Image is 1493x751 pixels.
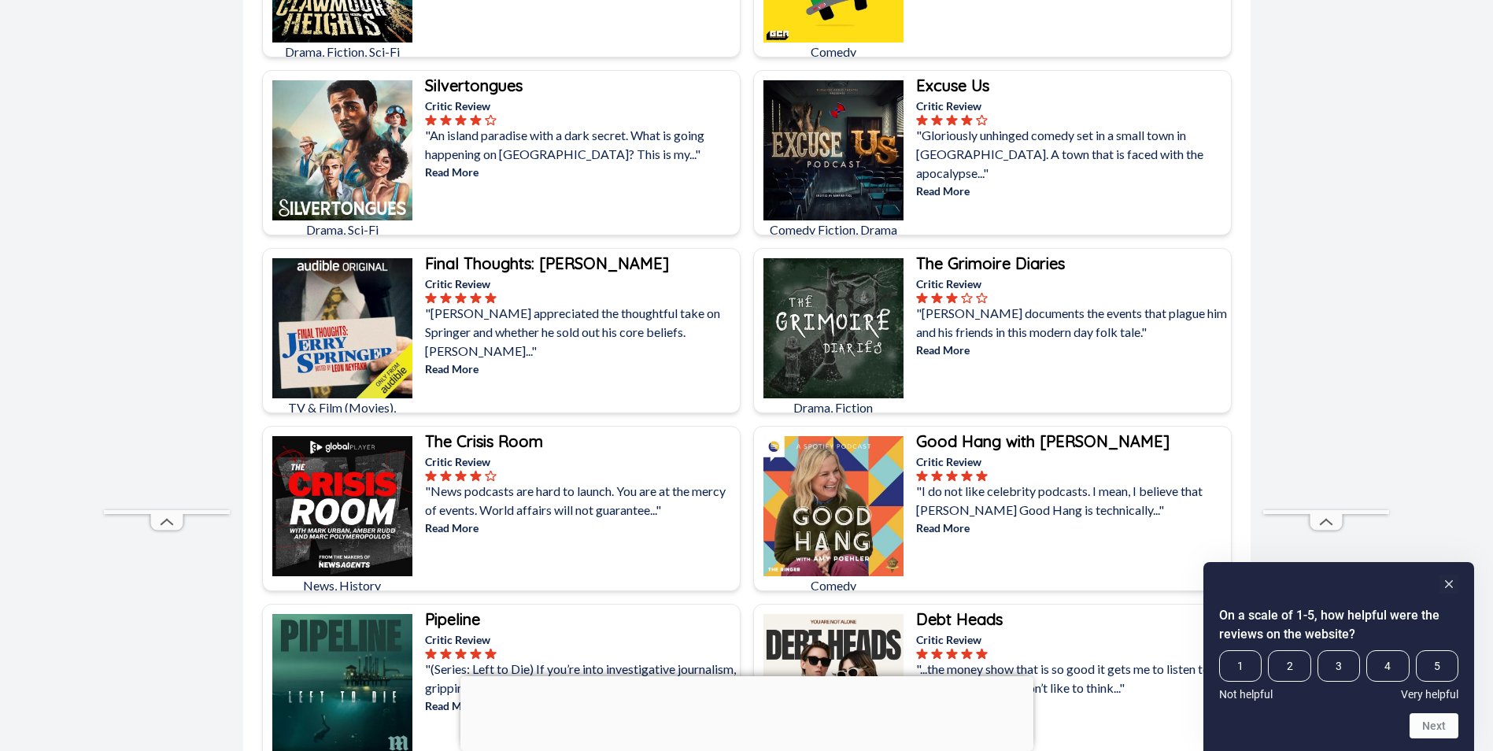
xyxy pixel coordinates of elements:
a: Final Thoughts: Jerry SpringerTV & Film (Movies), Documentary, Reality TVFinal Thoughts: [PERSON_... [262,248,741,413]
p: Critic Review [916,631,1228,648]
div: On a scale of 1-5, how helpful were the reviews on the website? Select an option from 1 to 5, wit... [1219,650,1458,701]
p: "[PERSON_NAME] documents the events that plague him and his friends in this modern day folk tale." [916,304,1228,342]
p: Comedy Fiction, Drama [763,220,904,239]
span: Not helpful [1219,688,1273,701]
span: 2 [1268,650,1310,682]
b: Final Thoughts: [PERSON_NAME] [425,253,669,273]
span: 1 [1219,650,1262,682]
p: Critic Review [916,276,1228,292]
b: Good Hang with [PERSON_NAME] [916,431,1170,451]
a: The Grimoire DiariesDrama, FictionThe Grimoire DiariesCritic Review"[PERSON_NAME] documents the e... [753,248,1232,413]
p: Critic Review [425,453,737,470]
span: 3 [1317,650,1360,682]
span: 4 [1366,650,1409,682]
img: The Crisis Room [272,436,412,576]
p: "News podcasts are hard to launch. You are at the mercy of events. World affairs will not guarant... [425,482,737,520]
p: News, History [272,576,412,595]
p: Critic Review [916,98,1228,114]
p: "...the money show that is so good it gets me to listen to something I usually don’t like to thin... [916,660,1228,697]
p: Read More [425,697,737,714]
iframe: Advertisement [1263,38,1389,510]
p: "Gloriously unhinged comedy set in a small town in [GEOGRAPHIC_DATA]. A town that is faced with t... [916,126,1228,183]
p: Read More [916,342,1228,358]
p: Critic Review [425,631,737,648]
p: Drama, Fiction [763,398,904,417]
p: "[PERSON_NAME] appreciated the thoughtful take on Springer and whether he sold out his core belie... [425,304,737,361]
span: Very helpful [1401,688,1458,701]
p: Read More [425,164,737,180]
p: Read More [425,520,737,536]
p: Comedy [763,576,904,595]
p: Read More [916,183,1228,199]
b: Pipeline [425,609,480,629]
img: Silvertongues [272,80,412,220]
p: Critic Review [425,98,737,114]
img: The Grimoire Diaries [763,258,904,398]
p: Drama, Fiction, Sci-Fi [272,43,412,61]
b: The Crisis Room [425,431,543,451]
b: The Grimoire Diaries [916,253,1065,273]
a: The Crisis Room News, HistoryThe Crisis RoomCritic Review"News podcasts are hard to launch. You a... [262,426,741,591]
button: Hide survey [1439,575,1458,594]
p: "I do not like celebrity podcasts. I mean, I believe that [PERSON_NAME] Good Hang is technically..." [916,482,1228,520]
p: "An island paradise with a dark secret. What is going happening on [GEOGRAPHIC_DATA]? This is my..." [425,126,737,164]
h2: On a scale of 1-5, how helpful were the reviews on the website? Select an option from 1 to 5, wit... [1219,606,1458,644]
p: "(Series: Left to Die) If you’re into investigative journalism, gripping narratives, or stories o... [425,660,737,697]
img: Good Hang with Amy Poehler [763,436,904,576]
b: Debt Heads [916,609,1003,629]
p: Read More [916,697,1228,714]
img: Final Thoughts: Jerry Springer [272,258,412,398]
iframe: Advertisement [104,38,230,510]
p: Critic Review [916,453,1228,470]
button: Next question [1410,713,1458,738]
a: Excuse UsComedy Fiction, DramaExcuse UsCritic Review"Gloriously unhinged comedy set in a small to... [753,70,1232,235]
p: Comedy [763,43,904,61]
div: On a scale of 1-5, how helpful were the reviews on the website? Select an option from 1 to 5, wit... [1219,575,1458,738]
b: Silvertongues [425,76,523,95]
span: 5 [1416,650,1458,682]
a: Good Hang with Amy PoehlerComedyGood Hang with [PERSON_NAME]Critic Review"I do not like celebrity... [753,426,1232,591]
p: Read More [425,361,737,377]
a: SilvertonguesDrama, Sci-FiSilvertonguesCritic Review"An island paradise with a dark secret. What ... [262,70,741,235]
p: Drama, Sci-Fi [272,220,412,239]
p: Critic Review [425,276,737,292]
b: Excuse Us [916,76,989,95]
img: Excuse Us [763,80,904,220]
p: TV & Film (Movies), Documentary, Reality TV [272,398,412,436]
p: Read More [916,520,1228,536]
iframe: Advertisement [460,676,1033,747]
